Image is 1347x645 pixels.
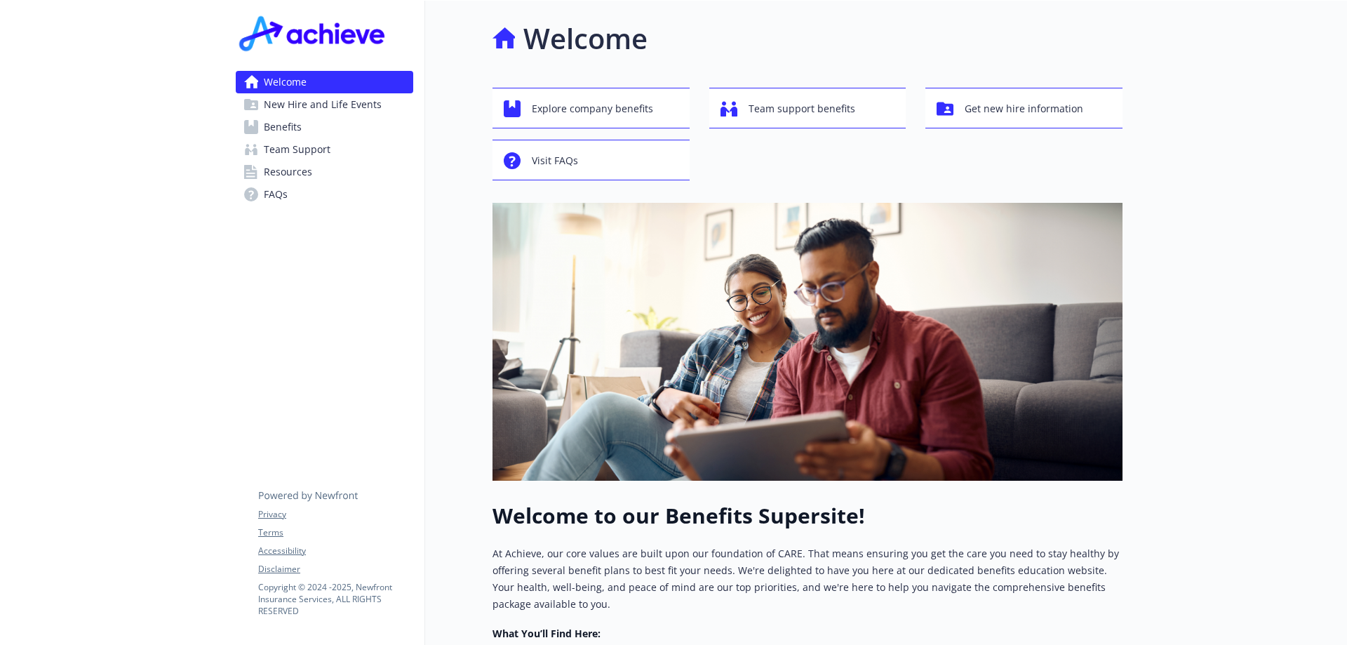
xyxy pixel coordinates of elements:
p: At Achieve, our core values are built upon our foundation of CARE. That means ensuring you get th... [492,545,1122,613]
span: Welcome [264,71,307,93]
span: Visit FAQs [532,147,578,174]
span: FAQs [264,183,288,206]
a: New Hire and Life Events [236,93,413,116]
h1: Welcome [523,18,648,60]
span: Team Support [264,138,330,161]
button: Get new hire information [925,88,1122,128]
button: Visit FAQs [492,140,690,180]
a: FAQs [236,183,413,206]
a: Resources [236,161,413,183]
a: Welcome [236,71,413,93]
span: New Hire and Life Events [264,93,382,116]
a: Terms [258,526,413,539]
a: Benefits [236,116,413,138]
h1: Welcome to our Benefits Supersite! [492,503,1122,528]
button: Team support benefits [709,88,906,128]
img: overview page banner [492,203,1122,481]
span: Resources [264,161,312,183]
span: Team support benefits [749,95,855,122]
a: Privacy [258,508,413,521]
a: Accessibility [258,545,413,557]
span: Explore company benefits [532,95,653,122]
strong: What You’ll Find Here: [492,627,601,640]
p: Copyright © 2024 - 2025 , Newfront Insurance Services, ALL RIGHTS RESERVED [258,581,413,617]
a: Disclaimer [258,563,413,576]
span: Benefits [264,116,302,138]
a: Team Support [236,138,413,161]
span: Get new hire information [965,95,1083,122]
button: Explore company benefits [492,88,690,128]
